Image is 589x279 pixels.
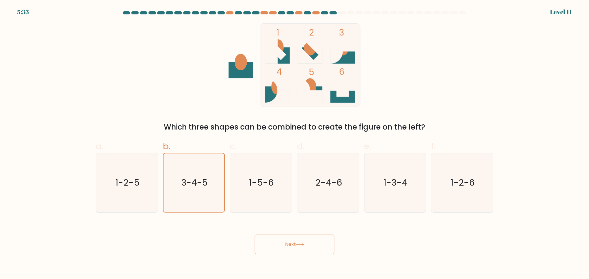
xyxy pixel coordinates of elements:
[550,7,572,17] div: Level 11
[384,176,408,189] text: 1-3-4
[230,140,237,152] span: c.
[339,27,344,39] tspan: 3
[315,176,342,189] text: 2-4-6
[255,235,334,254] button: Next
[364,140,371,152] span: e.
[339,66,345,78] tspan: 6
[96,140,103,152] span: a.
[297,140,304,152] span: d.
[249,176,274,189] text: 1-5-6
[309,66,314,78] tspan: 5
[309,27,314,39] tspan: 2
[276,27,279,39] tspan: 1
[17,7,29,17] div: 5:33
[99,122,490,133] div: Which three shapes can be combined to create the figure on the left?
[431,140,435,152] span: f.
[276,66,282,78] tspan: 4
[163,140,170,152] span: b.
[115,176,140,189] text: 1-2-5
[181,176,207,189] text: 3-4-5
[451,176,475,189] text: 1-2-6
